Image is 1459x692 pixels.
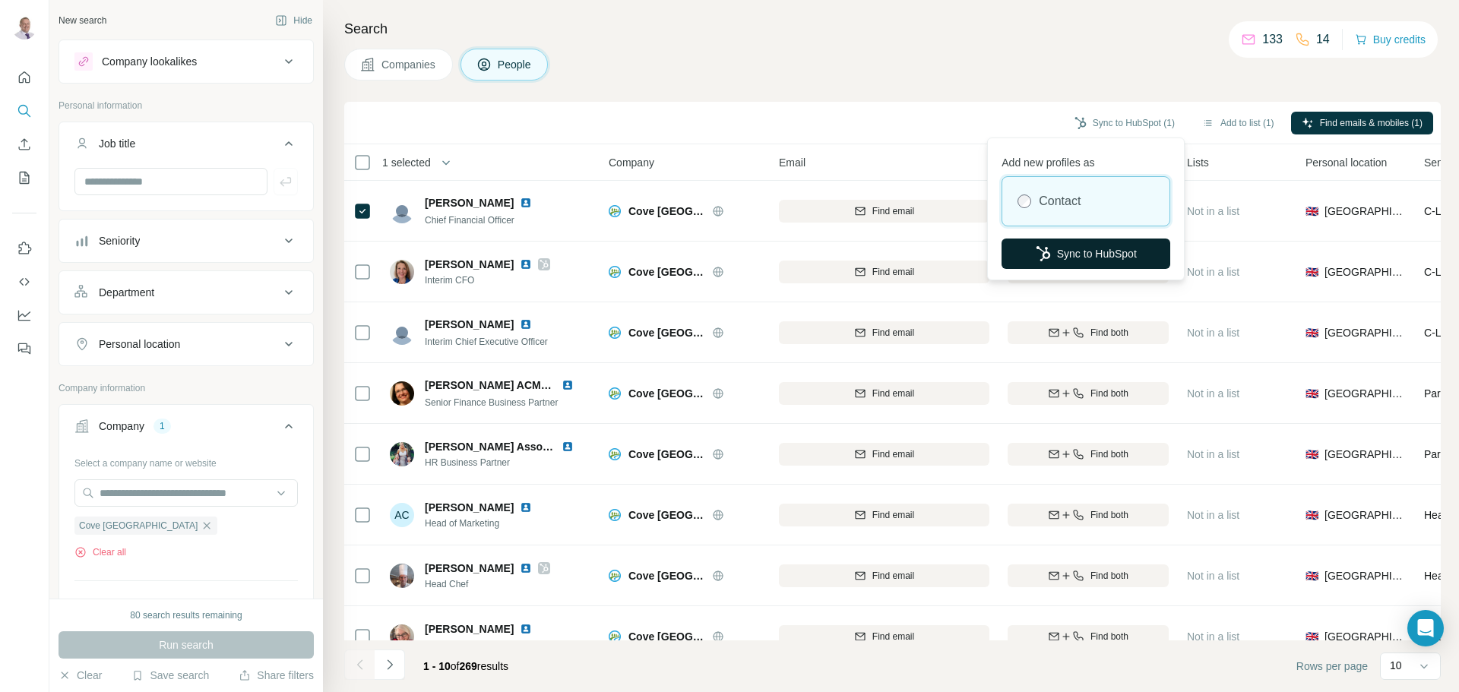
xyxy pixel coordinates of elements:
span: Find both [1090,630,1128,643]
span: Partner [1424,448,1459,460]
div: Company lookalikes [102,54,197,69]
button: Buy credits [1355,29,1426,50]
span: Not in a list [1187,327,1239,339]
span: Cove [GEOGRAPHIC_DATA] [628,629,704,644]
span: 🇬🇧 [1306,507,1318,523]
button: Company lookalikes [59,43,313,80]
span: People [498,57,533,72]
img: LinkedIn logo [520,318,532,330]
img: Avatar [390,199,414,223]
button: Hide [264,9,323,32]
span: 🇬🇧 [1306,325,1318,340]
span: Find both [1090,508,1128,522]
img: Avatar [390,624,414,649]
button: Use Surfe on LinkedIn [12,235,36,262]
span: Head Chef [425,577,550,591]
h4: Search [344,18,1441,39]
span: Find both [1090,326,1128,340]
span: [GEOGRAPHIC_DATA] [1324,629,1406,644]
img: Logo of Cove UK [609,630,621,643]
button: Sync to HubSpot [1002,239,1170,269]
span: Find email [872,630,914,643]
span: Find email [872,387,914,400]
button: Find email [779,200,989,223]
img: Logo of Cove UK [609,570,621,582]
span: [GEOGRAPHIC_DATA] [1324,204,1406,219]
img: Avatar [390,564,414,588]
button: Find both [1008,564,1169,587]
button: Find both [1008,504,1169,526]
span: 🇬🇧 [1306,568,1318,583]
img: Logo of Cove UK [609,509,621,521]
span: Not in a list [1187,509,1239,521]
span: Company [609,155,654,170]
button: Find both [1008,321,1169,344]
span: [PERSON_NAME] [425,500,514,515]
button: Clear [59,668,102,683]
span: Partner [1424,387,1459,400]
span: Find emails & mobiles (1) [1320,116,1423,130]
button: Seniority [59,223,313,259]
span: [GEOGRAPHIC_DATA] [1324,507,1406,523]
button: Find email [779,443,989,466]
button: Save search [131,668,209,683]
img: Logo of Cove UK [609,205,621,217]
button: Find email [779,261,989,283]
span: Not in a list [1187,630,1239,643]
span: 1 selected [382,155,431,170]
button: Personal location [59,326,313,362]
span: results [423,660,508,672]
span: Senior Finance Business Partner [425,397,558,408]
span: Not in a list [1187,570,1239,582]
span: [PERSON_NAME] Assoc. CIPD [425,441,580,453]
span: 1 - 10 [423,660,451,672]
span: Rows per page [1296,659,1368,674]
img: Avatar [12,15,36,39]
p: 10 [1390,658,1402,673]
img: LinkedIn logo [520,501,532,513]
p: Personal information [59,99,314,112]
button: Clear all [74,545,126,559]
span: [PERSON_NAME] [425,195,514,210]
span: Find email [872,204,914,218]
div: Seniority [99,233,140,248]
button: Find email [779,504,989,526]
span: of [451,660,460,672]
span: Head of Marketing [425,517,550,530]
button: Find emails & mobiles (1) [1291,112,1433,134]
span: Cove [GEOGRAPHIC_DATA] [628,264,704,280]
img: Avatar [390,381,414,406]
button: Search [12,97,36,125]
img: LinkedIn logo [562,379,574,391]
div: 1 [153,419,171,433]
span: Cove [GEOGRAPHIC_DATA] [79,519,198,532]
span: Find email [872,326,914,340]
button: Quick start [12,64,36,91]
span: 🇬🇧 [1306,447,1318,462]
div: Select a company name or website [74,450,298,470]
button: Find email [779,382,989,405]
button: Find email [779,321,989,344]
span: Personal location [1306,155,1387,170]
button: My lists [12,164,36,191]
span: Find email [872,508,914,522]
span: Email [779,155,805,170]
span: Find email [872,569,914,583]
span: Cove [GEOGRAPHIC_DATA] [628,507,704,523]
span: Not in a list [1187,448,1239,460]
span: 🇬🇧 [1306,204,1318,219]
span: [GEOGRAPHIC_DATA] [1324,325,1406,340]
span: Head [1424,570,1449,582]
span: Head [1424,509,1449,521]
span: Head of Tech Product [425,638,550,652]
img: LinkedIn logo [520,562,532,574]
div: Department [99,285,154,300]
span: Find both [1090,387,1128,400]
span: [PERSON_NAME] [425,257,514,272]
button: Feedback [12,335,36,362]
span: Not in a list [1187,387,1239,400]
span: Cove [GEOGRAPHIC_DATA] [628,568,704,583]
button: Department [59,274,313,311]
img: Avatar [390,442,414,466]
span: Find both [1090,447,1128,461]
